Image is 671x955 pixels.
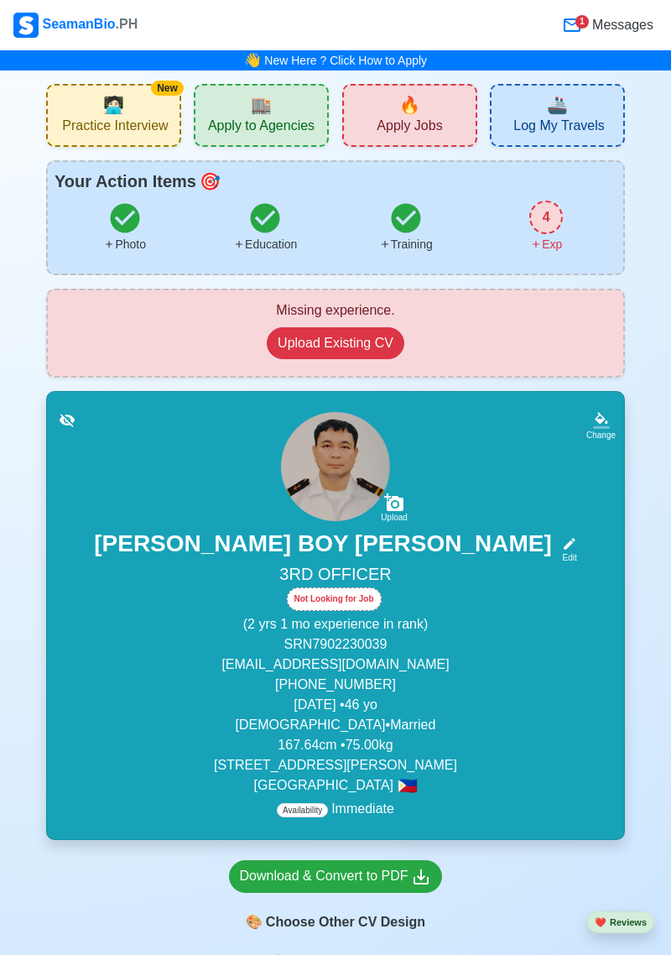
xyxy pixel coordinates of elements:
div: New [151,81,184,96]
button: heartReviews [587,911,654,934]
p: [DEMOGRAPHIC_DATA] • Married [67,715,604,735]
div: Upload [381,513,408,523]
p: [EMAIL_ADDRESS][DOMAIN_NAME] [67,655,604,675]
span: Apply Jobs [377,117,442,138]
h5: 3RD OFFICER [67,564,604,587]
div: Edit [555,551,577,564]
a: New Here ? Click How to Apply [264,54,427,67]
span: bell [240,47,265,73]
div: Not Looking for Job [287,587,382,611]
p: SRN 7902230039 [67,634,604,655]
img: Logo [13,13,39,38]
span: interview [103,92,124,117]
div: Download & Convert to PDF [240,866,432,887]
span: new [399,92,420,117]
p: [STREET_ADDRESS][PERSON_NAME] [67,755,604,775]
span: todo [200,169,221,194]
span: agencies [251,92,272,117]
div: SeamanBio [13,13,138,38]
span: Practice Interview [62,117,168,138]
div: Choose Other CV Design [229,906,443,938]
p: [PHONE_NUMBER] [67,675,604,695]
span: Log My Travels [513,117,604,138]
div: 4 [529,201,563,234]
div: Exp [530,236,562,253]
span: heart [595,917,606,927]
span: travel [547,92,568,117]
p: (2 yrs 1 mo experience in rank) [67,614,604,634]
span: 🇵🇭 [398,778,418,794]
div: Training [379,236,433,253]
div: Photo [103,236,146,253]
div: Your Action Items [55,169,616,194]
p: [GEOGRAPHIC_DATA] [67,775,604,796]
span: Messages [589,15,653,35]
span: .PH [116,17,138,31]
span: paint [246,912,263,932]
span: Availability [277,803,328,817]
p: 167.64 cm • 75.00 kg [67,735,604,755]
h3: [PERSON_NAME] BOY [PERSON_NAME] [94,530,552,564]
div: Change [586,429,616,441]
div: Education [233,236,297,253]
p: [DATE] • 46 yo [67,695,604,715]
div: 1 [575,15,589,29]
div: Missing experience. [61,300,610,321]
span: Apply to Agencies [208,117,315,138]
p: Immediate [277,799,394,819]
a: Download & Convert to PDF [229,860,443,893]
button: Upload Existing CV [267,327,404,359]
